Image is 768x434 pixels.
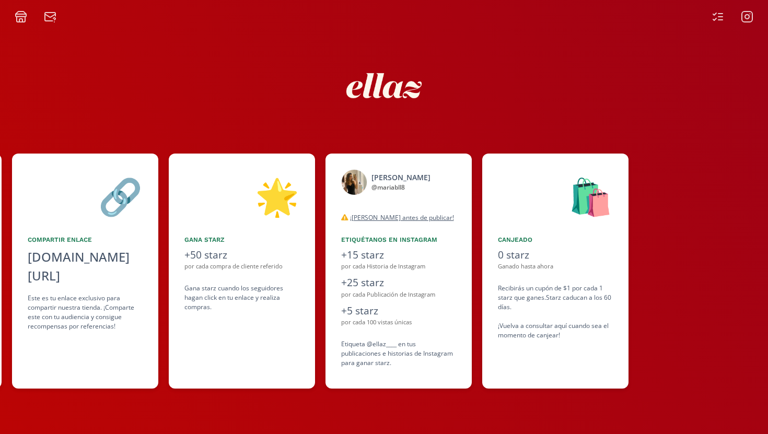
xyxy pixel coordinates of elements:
div: [PERSON_NAME] [371,172,430,183]
div: por cada compra de cliente referido [184,262,299,271]
div: Ganado hasta ahora [498,262,613,271]
div: por cada Publicación de Instagram [341,290,456,299]
div: Compartir Enlace [28,235,143,244]
div: Gana starz [184,235,299,244]
div: por cada Historia de Instagram [341,262,456,271]
div: 🔗 [28,169,143,222]
div: Recibirás un cupón de $1 por cada 1 starz que ganes. Starz caducan a los 60 días. ¡Vuelva a consu... [498,284,613,340]
u: ¡[PERSON_NAME] antes de publicar! [350,213,454,222]
div: 0 starz [498,248,613,263]
div: +5 starz [341,303,456,319]
div: Este es tu enlace exclusivo para compartir nuestra tienda. ¡Comparte este con tu audiencia y cons... [28,294,143,331]
div: @ mariabll8 [371,183,430,192]
div: 🌟 [184,169,299,222]
div: Gana starz cuando los seguidores hagan click en tu enlace y realiza compras . [184,284,299,312]
div: +15 starz [341,248,456,263]
div: Etiqueta @ellaz____ en tus publicaciones e historias de Instagram para ganar starz. [341,339,456,368]
img: nKmKAABZpYV7 [337,39,431,133]
div: +25 starz [341,275,456,290]
img: 397314387_851536506348973_5015298710418966510_n.jpg [341,169,367,195]
div: 🛍️ [498,169,613,222]
div: por cada 100 vistas únicas [341,318,456,327]
div: Etiquétanos en Instagram [341,235,456,244]
div: Canjeado [498,235,613,244]
div: [DOMAIN_NAME][URL] [28,248,143,285]
div: +50 starz [184,248,299,263]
